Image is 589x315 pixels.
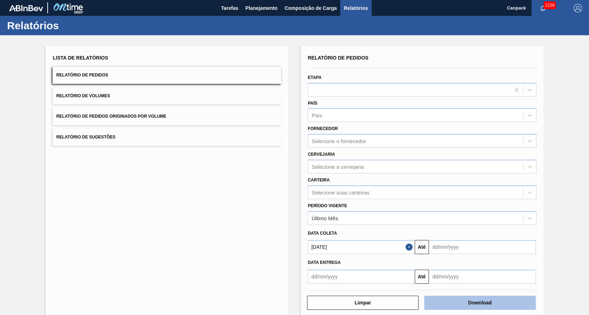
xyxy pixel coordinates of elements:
span: Relatório de Volumes [56,93,110,98]
span: Relatórios [344,4,368,12]
img: TNhmsLtSVTkK8tSr43FrP2fwEKptu5GPRR3wAAAABJRU5ErkJggg== [9,5,43,11]
button: Limpar [307,296,419,310]
span: Relatório de Pedidos [308,55,368,61]
span: Relatório de Pedidos [56,73,108,78]
span: Data entrega [308,260,341,265]
button: Relatório de Volumes [53,87,281,105]
input: dd/mm/yyyy [308,270,415,284]
button: Close [405,240,415,254]
span: Relatório de Sugestões [56,135,115,140]
label: Carteira [308,178,330,183]
div: Selecione o fornecedor [312,138,366,144]
button: Relatório de Sugestões [53,129,281,146]
label: Fornecedor [308,126,338,131]
label: País [308,101,317,106]
span: Composição de Carga [284,4,337,12]
label: Etapa [308,75,321,80]
div: Selecione a cervejaria [312,163,364,169]
label: Período Vigente [308,203,347,208]
div: País [312,112,322,118]
img: Logout [573,4,582,12]
span: Data coleta [308,231,337,236]
div: Selecione suas carteiras [312,189,369,195]
div: Último Mês [312,215,338,221]
h1: Relatórios [7,21,132,30]
span: Relatório de Pedidos Originados por Volume [56,114,166,119]
input: dd/mm/yyyy [429,240,536,254]
span: Tarefas [221,4,238,12]
button: Até [415,270,429,284]
button: Relatório de Pedidos Originados por Volume [53,108,281,125]
button: Notificações [531,3,554,13]
span: Lista de Relatórios [53,55,108,61]
button: Relatório de Pedidos [53,67,281,84]
button: Até [415,240,429,254]
span: Planejamento [245,4,277,12]
span: 1238 [543,1,556,9]
label: Cervejaria [308,152,335,157]
input: dd/mm/yyyy [429,270,536,284]
button: Download [424,296,536,310]
input: dd/mm/yyyy [308,240,415,254]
